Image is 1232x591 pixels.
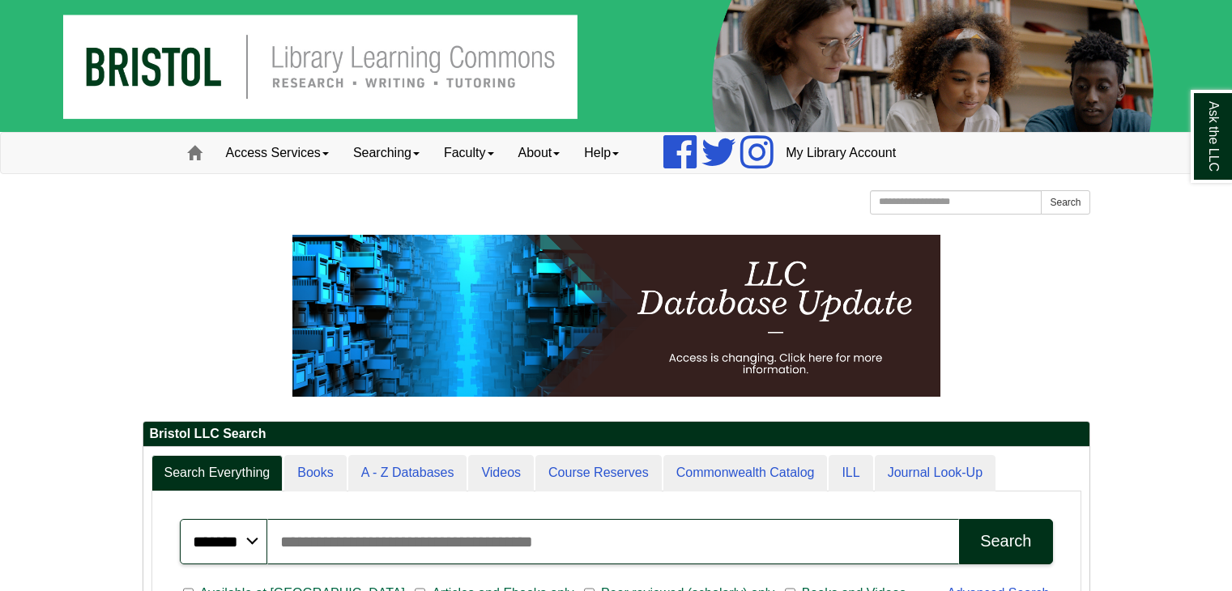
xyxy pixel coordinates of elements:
[214,133,341,173] a: Access Services
[284,455,346,491] a: Books
[572,133,631,173] a: Help
[468,455,534,491] a: Videos
[341,133,432,173] a: Searching
[980,532,1031,551] div: Search
[875,455,995,491] a: Journal Look-Up
[143,422,1089,447] h2: Bristol LLC Search
[432,133,506,173] a: Faculty
[348,455,467,491] a: A - Z Databases
[151,455,283,491] a: Search Everything
[292,235,940,397] img: HTML tutorial
[774,133,908,173] a: My Library Account
[506,133,573,173] a: About
[959,519,1052,564] button: Search
[829,455,872,491] a: ILL
[1041,190,1089,215] button: Search
[535,455,662,491] a: Course Reserves
[663,455,828,491] a: Commonwealth Catalog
